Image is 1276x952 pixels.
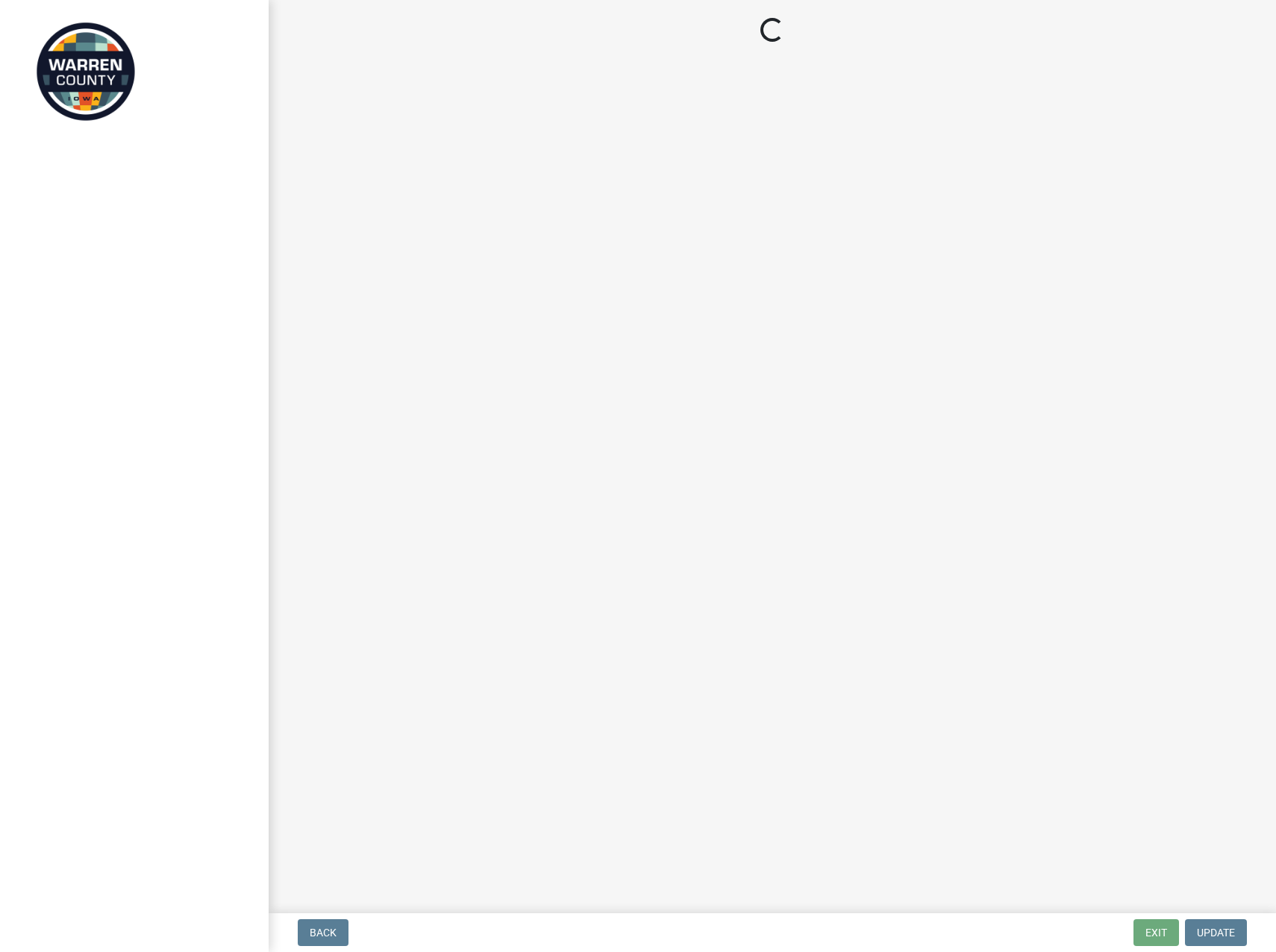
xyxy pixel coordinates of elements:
button: Back [298,919,348,946]
span: Back [310,927,337,939]
span: Update [1197,927,1235,939]
button: Update [1185,919,1247,946]
button: Exit [1133,919,1179,946]
img: Warren County, Iowa [30,16,142,128]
